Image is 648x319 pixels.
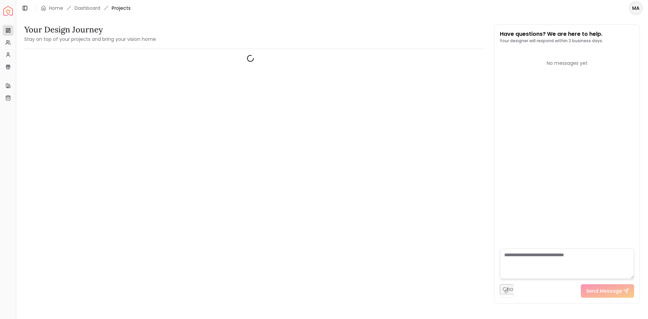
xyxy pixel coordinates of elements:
[500,30,603,38] p: Have questions? We are here to help.
[3,6,13,16] img: Spacejoy Logo
[3,6,13,16] a: Spacejoy
[500,38,603,44] p: Your designer will respond within 2 business days.
[49,5,63,11] a: Home
[41,5,131,11] nav: breadcrumb
[112,5,131,11] span: Projects
[75,5,100,11] a: Dashboard
[24,24,156,35] h3: Your Design Journey
[630,2,642,14] span: MA
[500,60,634,67] div: No messages yet
[629,1,643,15] button: MA
[24,36,156,43] small: Stay on top of your projects and bring your vision home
